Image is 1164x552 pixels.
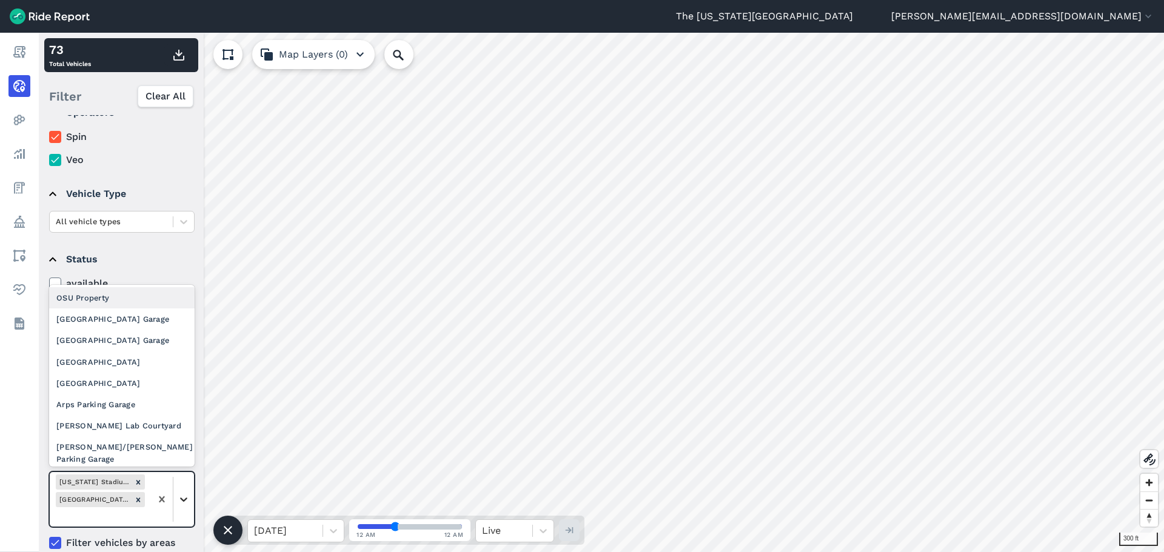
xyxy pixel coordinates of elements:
div: [GEOGRAPHIC_DATA] [49,351,195,373]
label: Spin [49,130,195,144]
a: Fees [8,177,30,199]
a: Datasets [8,313,30,334]
canvas: Map [39,33,1164,552]
a: Realtime [8,75,30,97]
a: The [US_STATE][GEOGRAPHIC_DATA] [676,9,853,24]
label: Filter vehicles by areas [49,536,195,550]
div: Arps Parking Garage [49,394,195,415]
label: Veo [49,153,195,167]
label: available [49,276,195,291]
div: 73 [49,41,91,59]
div: [US_STATE] Stadium Gameday [56,474,132,490]
div: Filter [44,78,198,115]
div: Remove Ohio Stadium Gameday [132,474,145,490]
div: Total Vehicles [49,41,91,70]
div: 300 ft [1119,533,1158,546]
button: [PERSON_NAME][EMAIL_ADDRESS][DOMAIN_NAME] [891,9,1154,24]
a: Policy [8,211,30,233]
button: Clear All [138,85,193,107]
a: Heatmaps [8,109,30,131]
button: Zoom out [1140,491,1158,509]
input: Search Location or Vehicles [384,40,433,69]
a: Report [8,41,30,63]
img: Ride Report [10,8,90,24]
button: Zoom in [1140,474,1158,491]
div: OSU Property [49,287,195,308]
div: [GEOGRAPHIC_DATA] Garage [49,308,195,330]
div: [GEOGRAPHIC_DATA] Garage [49,330,195,351]
div: [PERSON_NAME]/[PERSON_NAME] Parking Garage [49,436,195,469]
div: [PERSON_NAME] Lab Courtyard [49,415,195,436]
a: Areas [8,245,30,267]
span: 12 AM [444,530,464,539]
span: 12 AM [356,530,376,539]
a: Health [8,279,30,301]
div: [GEOGRAPHIC_DATA] [49,373,195,394]
div: Remove St John Arena | Ice Rink | ROTC [132,492,145,507]
div: [GEOGRAPHIC_DATA][PERSON_NAME] | Ice Rink | ROTC [56,492,132,507]
summary: Vehicle Type [49,177,193,211]
button: Reset bearing to north [1140,509,1158,527]
a: Analyze [8,143,30,165]
span: Clear All [145,89,186,104]
button: Map Layers (0) [252,40,375,69]
summary: Status [49,242,193,276]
